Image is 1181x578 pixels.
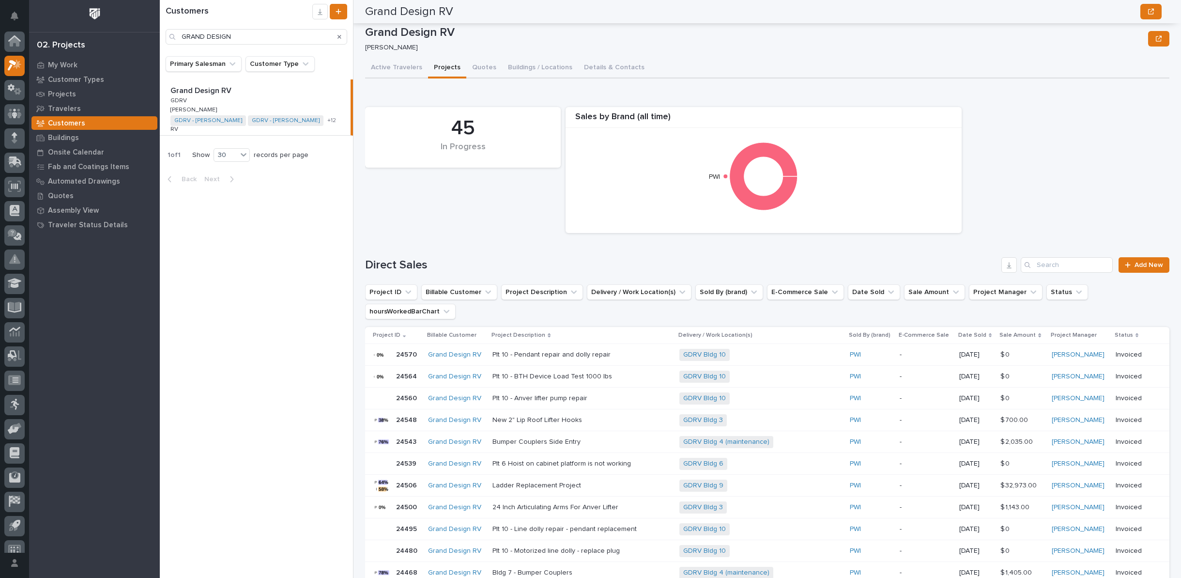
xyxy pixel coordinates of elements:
[29,218,160,232] a: Traveler Status Details
[365,44,1140,52] p: [PERSON_NAME]
[900,547,951,555] p: -
[428,482,481,490] a: Grand Design RV
[428,525,481,533] a: Grand Design RV
[492,349,613,359] p: Plt 10 - Pendant repair and dolly repair
[492,545,622,555] p: Plt 10 - Motorized line dolly - replace plug
[1052,351,1104,359] a: [PERSON_NAME]
[170,105,219,113] p: [PERSON_NAME]
[695,284,763,300] button: Sold By (brand)
[959,503,993,512] p: [DATE]
[428,394,481,403] a: Grand Design RV
[29,116,160,130] a: Customers
[1116,547,1154,555] p: Invoiced
[166,56,242,72] button: Primary Salesman
[492,480,583,490] p: Ladder Replacement Project
[170,95,189,104] p: GDRV
[1052,416,1104,424] a: [PERSON_NAME]
[578,58,650,78] button: Details & Contacts
[969,284,1043,300] button: Project Manager
[683,373,726,381] a: GDRV Bldg 10
[501,284,583,300] button: Project Description
[48,134,79,142] p: Buildings
[29,203,160,218] a: Assembly View
[850,351,861,359] a: PWI
[396,414,419,424] p: 24548
[373,330,400,341] p: Project ID
[29,145,160,159] a: Onsite Calendar
[1000,414,1030,424] p: $ 700.00
[254,151,308,159] p: records per page
[958,330,986,341] p: Date Sold
[396,458,418,468] p: 24539
[900,394,951,403] p: -
[1135,262,1163,268] span: Add New
[365,58,428,78] button: Active Travelers
[1000,480,1039,490] p: $ 32,973.00
[382,116,544,141] div: 45
[959,525,993,533] p: [DATE]
[396,349,419,359] p: 24570
[396,523,419,533] p: 24495
[1052,569,1104,577] a: [PERSON_NAME]
[421,284,497,300] button: Billable Customer
[899,330,949,341] p: E-Commerce Sale
[365,540,1169,562] tr: 2448024480 Grand Design RV Plt 10 - Motorized line dolly - replace plugPlt 10 - Motorized line do...
[428,460,481,468] a: Grand Design RV
[1021,257,1113,273] input: Search
[200,175,242,184] button: Next
[683,569,769,577] a: GDRV Bldg 4 (maintenance)
[48,105,81,113] p: Travelers
[959,460,993,468] p: [DATE]
[1116,373,1154,381] p: Invoiced
[1116,416,1154,424] p: Invoiced
[365,388,1169,409] tr: 2456024560 Grand Design RV Plt 10 - Anver lifter pump repairPlt 10 - Anver lifter pump repair GDR...
[170,124,180,133] p: RV
[1000,436,1035,446] p: $ 2,035.00
[1000,392,1012,403] p: $ 0
[252,117,320,124] a: GDRV - [PERSON_NAME]
[365,366,1169,388] tr: 2456424564 Grand Design RV Plt 10 - BTH Device Load Test 1000 lbsPlt 10 - BTH Device Load Test 10...
[683,438,769,446] a: GDRV Bldg 4 (maintenance)
[850,525,861,533] a: PWI
[1052,547,1104,555] a: [PERSON_NAME]
[1052,373,1104,381] a: [PERSON_NAME]
[29,72,160,87] a: Customer Types
[214,150,237,160] div: 30
[959,394,993,403] p: [DATE]
[900,373,951,381] p: -
[428,58,466,78] button: Projects
[683,351,726,359] a: GDRV Bldg 10
[48,148,104,157] p: Onsite Calendar
[365,518,1169,540] tr: 2449524495 Grand Design RV Plt 10 - Line dolly repair - pendant replacementPlt 10 - Line dolly re...
[492,458,633,468] p: Plt 6 Hoist on cabinet platform is not working
[900,569,951,577] p: -
[1119,257,1169,273] a: Add New
[428,416,481,424] a: Grand Design RV
[396,480,419,490] p: 24506
[709,173,720,180] text: PWI
[166,6,312,17] h1: Customers
[1116,569,1154,577] p: Invoiced
[900,503,951,512] p: -
[466,58,502,78] button: Quotes
[1116,394,1154,403] p: Invoiced
[850,394,861,403] a: PWI
[900,351,951,359] p: -
[365,475,1169,497] tr: 2450624506 Grand Design RV Ladder Replacement ProjectLadder Replacement Project GDRV Bldg 9 PWI -...
[48,163,129,172] p: Fab and Coatings Items
[327,118,336,124] span: + 12
[959,547,993,555] p: [DATE]
[1052,460,1104,468] a: [PERSON_NAME]
[365,409,1169,431] tr: 2454824548 Grand Design RV New 2" Lip Roof Lifter HooksNew 2" Lip Roof Lifter Hooks GDRV Bldg 3 P...
[683,394,726,403] a: GDRV Bldg 10
[850,416,861,424] a: PWI
[1000,545,1012,555] p: $ 0
[29,58,160,72] a: My Work
[37,40,85,51] div: 02. Projects
[959,438,993,446] p: [DATE]
[1116,503,1154,512] p: Invoiced
[1116,351,1154,359] p: Invoiced
[850,503,861,512] a: PWI
[192,151,210,159] p: Show
[683,547,726,555] a: GDRV Bldg 10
